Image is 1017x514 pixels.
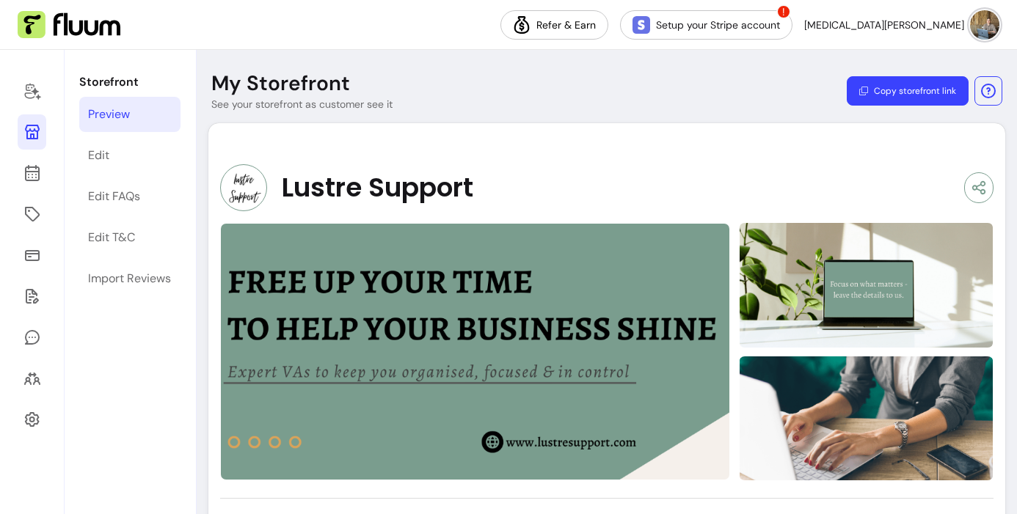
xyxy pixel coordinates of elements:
div: Preview [88,106,130,123]
a: My Messages [18,320,46,355]
a: Edit [79,138,181,173]
span: ! [776,4,791,19]
span: Lustre Support [282,173,473,202]
a: Edit T&C [79,220,181,255]
p: My Storefront [211,70,350,97]
div: Edit T&C [88,229,135,246]
button: Copy storefront link [847,76,969,106]
div: Edit FAQs [88,188,140,205]
a: Edit FAQs [79,179,181,214]
img: Stripe Icon [633,16,650,34]
a: Import Reviews [79,261,181,296]
a: Preview [79,97,181,132]
img: avatar [970,10,999,40]
img: image-0 [220,223,730,480]
span: [MEDICAL_DATA][PERSON_NAME] [804,18,964,32]
img: Provider image [220,164,267,211]
a: Refer & Earn [500,10,608,40]
a: Settings [18,402,46,437]
div: Import Reviews [88,270,171,287]
a: Forms [18,279,46,314]
img: image-1 [739,221,994,350]
a: Storefront [18,114,46,150]
a: Setup your Stripe account [620,10,792,40]
a: Home [18,73,46,109]
button: avatar[MEDICAL_DATA][PERSON_NAME] [804,10,999,40]
a: Sales [18,238,46,273]
img: image-2 [739,354,994,482]
p: See your storefront as customer see it [211,97,393,111]
p: Storefront [79,73,181,91]
div: Edit [88,147,109,164]
a: Clients [18,361,46,396]
img: Fluum Logo [18,11,120,39]
a: Calendar [18,155,46,191]
a: Offerings [18,197,46,232]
